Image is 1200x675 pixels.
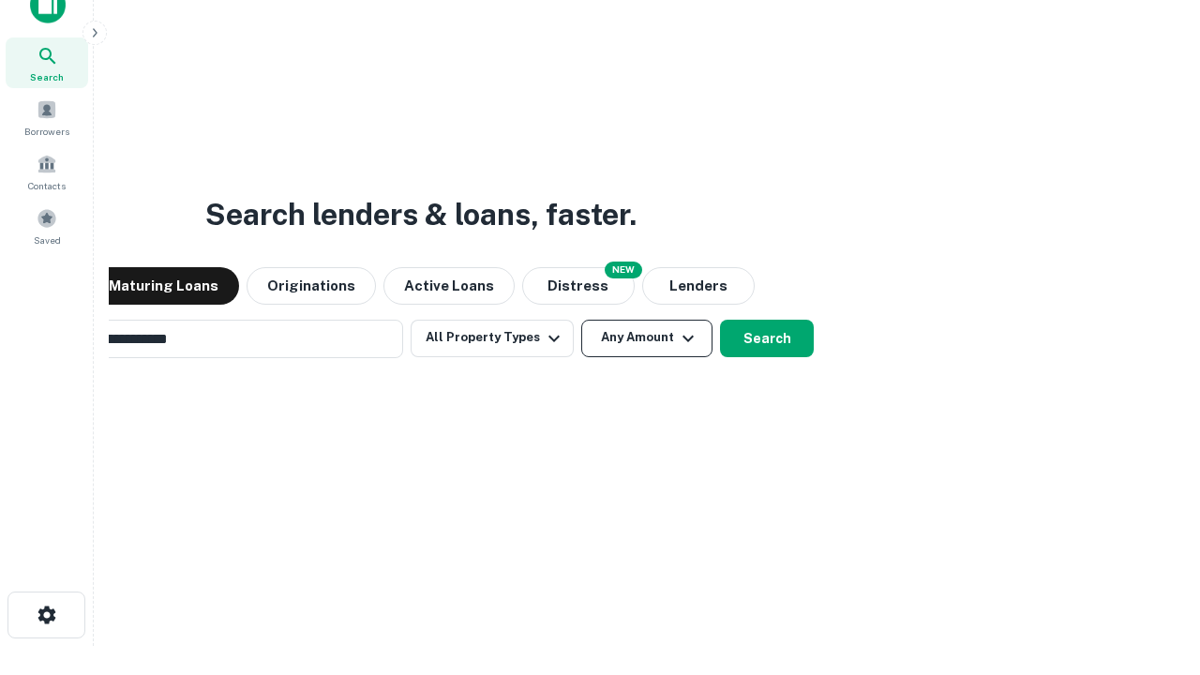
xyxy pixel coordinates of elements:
[383,267,515,305] button: Active Loans
[720,320,814,357] button: Search
[30,69,64,84] span: Search
[581,320,712,357] button: Any Amount
[34,232,61,247] span: Saved
[205,192,637,237] h3: Search lenders & loans, faster.
[522,267,635,305] button: Search distressed loans with lien and other non-mortgage details.
[6,201,88,251] a: Saved
[247,267,376,305] button: Originations
[6,37,88,88] a: Search
[24,124,69,139] span: Borrowers
[1106,525,1200,615] iframe: Chat Widget
[28,178,66,193] span: Contacts
[6,92,88,142] a: Borrowers
[411,320,574,357] button: All Property Types
[6,146,88,197] a: Contacts
[642,267,755,305] button: Lenders
[88,267,239,305] button: Maturing Loans
[605,262,642,278] div: NEW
